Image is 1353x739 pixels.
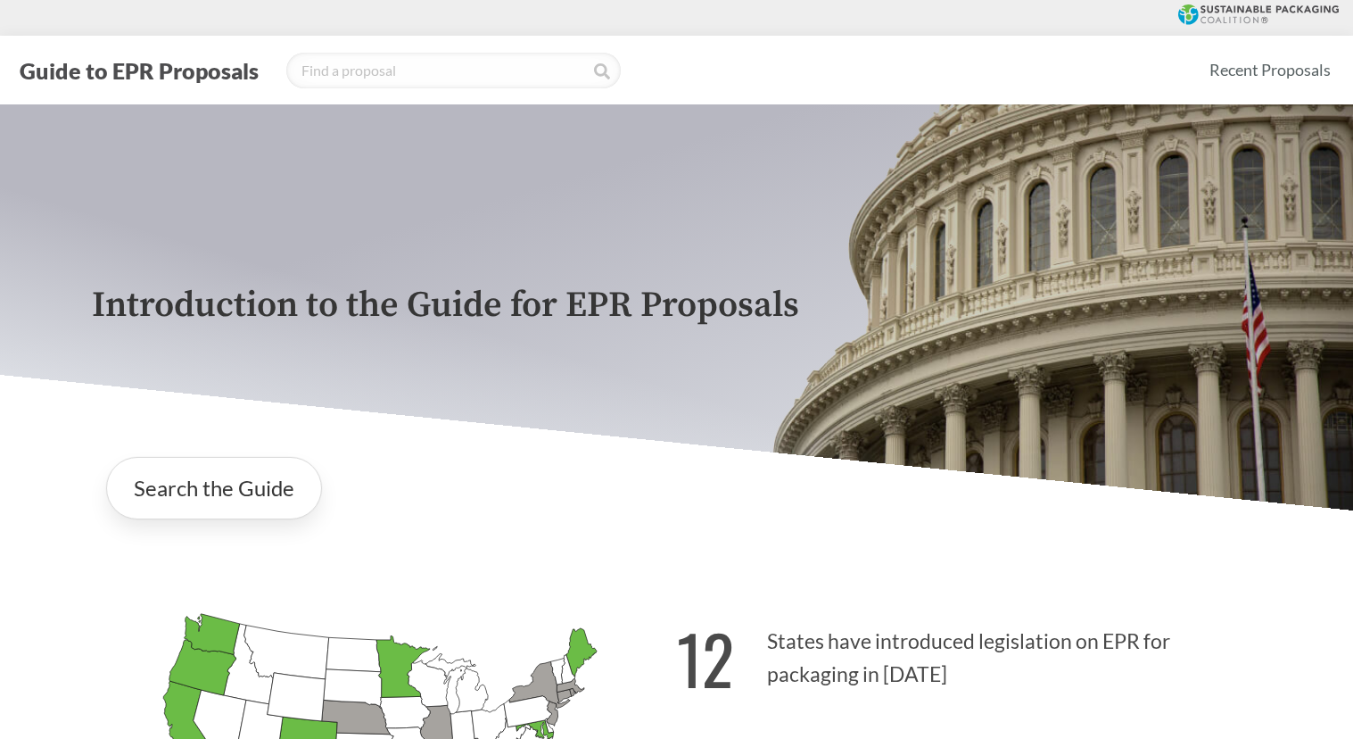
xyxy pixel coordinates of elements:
[677,598,1262,708] p: States have introduced legislation on EPR for packaging in [DATE]
[677,609,734,708] strong: 12
[14,56,264,85] button: Guide to EPR Proposals
[106,457,322,519] a: Search the Guide
[92,286,1262,326] p: Introduction to the Guide for EPR Proposals
[286,53,621,88] input: Find a proposal
[1201,50,1339,90] a: Recent Proposals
